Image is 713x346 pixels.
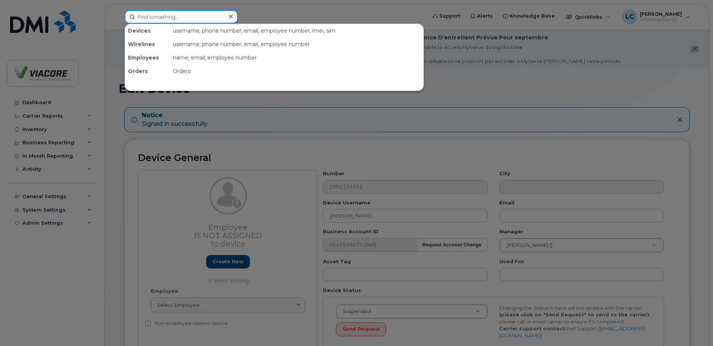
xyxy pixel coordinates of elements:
[170,24,423,37] div: username, phone number, email, employee number, imei, sim
[125,64,170,78] div: Orders
[170,37,423,51] div: username, phone number, email, employee number
[125,24,170,37] div: Devices
[125,37,170,51] div: Wirelines
[125,51,170,64] div: Employees
[170,51,423,64] div: name, email, employee number
[170,64,423,78] div: Orders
